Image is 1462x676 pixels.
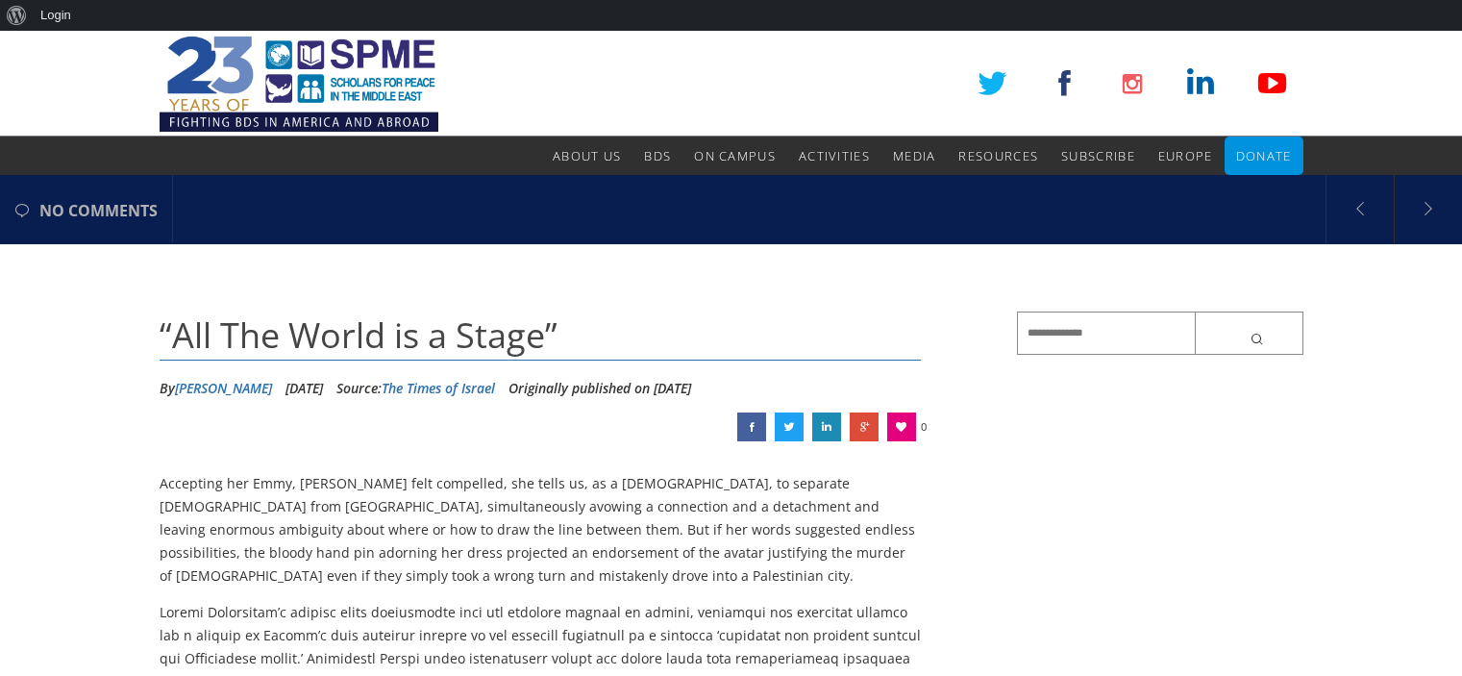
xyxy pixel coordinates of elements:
a: Media [893,137,936,175]
a: “All The World is a Stage” [850,413,879,441]
a: About Us [553,137,621,175]
li: [DATE] [285,374,323,403]
span: About Us [553,147,621,164]
span: “All The World is a Stage” [160,312,558,359]
div: Source: [336,374,495,403]
span: Donate [1236,147,1292,164]
a: “All The World is a Stage” [775,413,804,441]
a: Activities [799,137,870,175]
span: Resources [958,147,1038,164]
span: On Campus [694,147,776,164]
a: [PERSON_NAME] [175,379,272,397]
a: Donate [1236,137,1292,175]
span: Subscribe [1061,147,1135,164]
a: Resources [958,137,1038,175]
a: “All The World is a Stage” [812,413,841,441]
p: Accepting her Emmy, [PERSON_NAME] felt compelled, she tells us, as a [DEMOGRAPHIC_DATA], to separ... [160,472,922,587]
span: Media [893,147,936,164]
a: Subscribe [1061,137,1135,175]
a: On Campus [694,137,776,175]
li: By [160,374,272,403]
a: “All The World is a Stage” [737,413,766,441]
span: no comments [39,177,158,244]
a: Europe [1158,137,1213,175]
li: Originally published on [DATE] [508,374,691,403]
img: SPME [160,31,438,137]
a: The Times of Israel [382,379,495,397]
span: Europe [1158,147,1213,164]
a: BDS [644,137,671,175]
span: BDS [644,147,671,164]
span: 0 [921,413,927,441]
span: Activities [799,147,870,164]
